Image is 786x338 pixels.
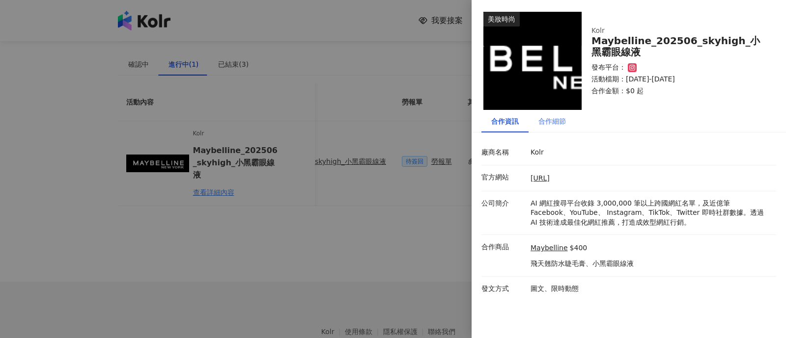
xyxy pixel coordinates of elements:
[538,116,566,127] div: 合作細節
[531,243,568,253] a: Maybelline
[591,63,626,73] p: 發布平台：
[481,173,526,182] p: 官方網站
[531,199,771,228] p: AI 網紅搜尋平台收錄 3,000,000 筆以上跨國網紅名單，及近億筆 Facebook、YouTube、 Instagram、TikTok、Twitter 即時社群數據。透過 AI 技術達成...
[483,12,520,26] div: 美妝時尚
[570,243,588,253] p: $400
[483,12,582,110] img: Maybelline
[531,174,550,182] a: [URL]
[491,116,519,127] div: 合作資訊
[481,284,526,294] p: 發文方式
[591,26,749,36] div: Kolr
[591,75,764,84] p: 活動檔期：[DATE]-[DATE]
[481,242,526,252] p: 合作商品
[591,86,764,96] p: 合作金額： $0 起
[591,35,764,58] div: Maybelline_202506_skyhigh_小黑霸眼線液
[481,148,526,157] p: 廠商名稱
[481,199,526,208] p: 公司簡介
[531,148,771,157] p: Kolr
[531,259,634,269] p: 飛天翹防水睫毛膏、小黑霸眼線液
[531,284,771,294] p: 圖文、限時動態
